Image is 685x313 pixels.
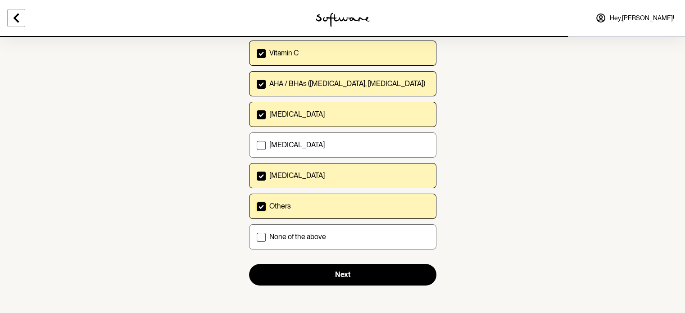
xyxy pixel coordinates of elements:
p: Others [269,202,291,210]
span: Next [335,270,350,279]
p: [MEDICAL_DATA] [269,171,325,180]
span: Hey, [PERSON_NAME] ! [610,14,674,22]
a: Hey,[PERSON_NAME]! [590,7,680,29]
p: AHA / BHAs ([MEDICAL_DATA], [MEDICAL_DATA]) [269,79,425,88]
p: [MEDICAL_DATA] [269,110,325,118]
p: None of the above [269,232,326,241]
img: software logo [316,13,370,27]
p: Vitamin C [269,49,299,57]
button: Next [249,264,436,286]
p: [MEDICAL_DATA] [269,141,325,149]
